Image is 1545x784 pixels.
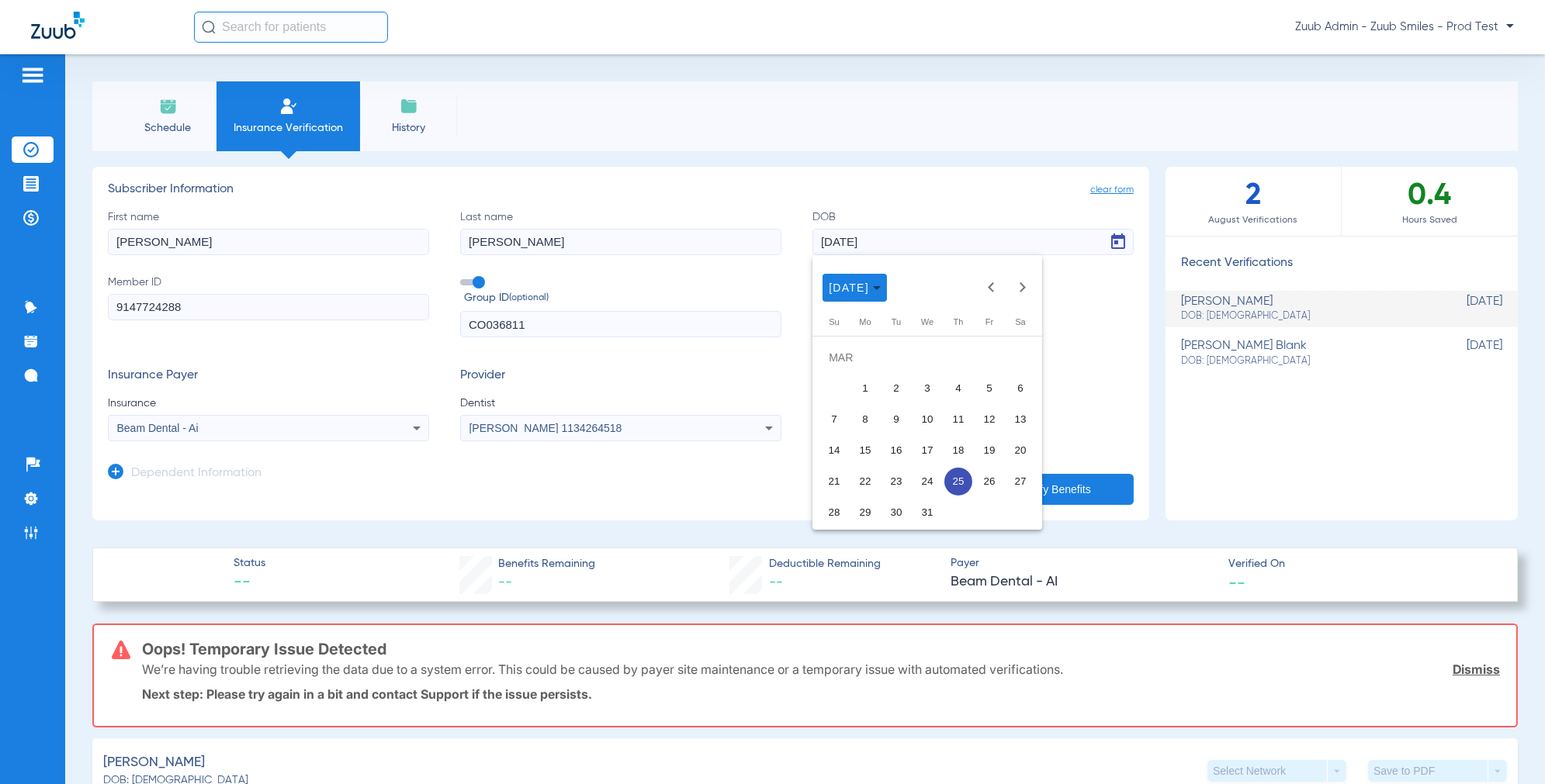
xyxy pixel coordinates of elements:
[1005,404,1036,435] button: 03/13/1993
[892,317,901,326] span: Tu
[944,468,972,496] span: 25
[943,466,974,497] button: 03/25/1993
[944,437,972,465] span: 18
[1006,406,1034,433] span: 13
[912,435,943,466] button: 03/17/1993
[851,375,879,402] span: 1
[819,404,850,435] button: 03/07/1993
[851,468,879,496] span: 22
[851,406,879,433] span: 8
[829,317,839,326] span: Su
[913,468,941,496] span: 24
[820,499,848,527] span: 28
[986,317,993,326] span: Fr
[976,272,1007,303] button: Previous month
[819,497,850,528] button: 03/28/1993
[819,342,1036,373] td: MAR
[975,406,1003,433] span: 12
[1015,317,1025,326] span: Sa
[850,497,881,528] button: 03/29/1993
[850,435,881,466] button: 03/15/1993
[943,404,974,435] button: 03/11/1993
[975,437,1003,465] span: 19
[823,274,887,302] button: Choose month and year
[1007,272,1038,303] button: Next month
[881,435,912,466] button: 03/16/1993
[912,373,943,404] button: 03/03/1993
[882,406,910,433] span: 9
[881,373,912,404] button: 03/02/1993
[912,404,943,435] button: 03/10/1993
[912,466,943,497] button: 03/24/1993
[974,404,1005,435] button: 03/12/1993
[974,466,1005,497] button: 03/26/1993
[881,466,912,497] button: 03/23/1993
[975,375,1003,402] span: 5
[1467,710,1545,784] iframe: Chat Widget
[851,499,879,527] span: 29
[974,435,1005,466] button: 03/19/1993
[820,468,848,496] span: 21
[1005,466,1036,497] button: 03/27/1993
[1005,435,1036,466] button: 03/20/1993
[921,317,934,326] span: We
[881,497,912,528] button: 03/30/1993
[882,437,910,465] span: 16
[850,404,881,435] button: 03/08/1993
[1006,375,1034,402] span: 6
[912,497,943,528] button: 03/31/1993
[913,437,941,465] span: 17
[974,373,1005,404] button: 03/05/1993
[882,499,910,527] span: 30
[943,373,974,404] button: 03/04/1993
[913,499,941,527] span: 31
[829,281,869,294] span: [DATE]
[954,317,964,326] span: Th
[881,404,912,435] button: 03/09/1993
[859,317,871,326] span: Mo
[851,437,879,465] span: 15
[819,435,850,466] button: 03/14/1993
[1005,373,1036,404] button: 03/06/1993
[944,406,972,433] span: 11
[975,468,1003,496] span: 26
[819,466,850,497] button: 03/21/1993
[1006,468,1034,496] span: 27
[850,466,881,497] button: 03/22/1993
[820,437,848,465] span: 14
[850,373,881,404] button: 03/01/1993
[944,375,972,402] span: 4
[820,406,848,433] span: 7
[882,468,910,496] span: 23
[1006,437,1034,465] span: 20
[913,375,941,402] span: 3
[913,406,941,433] span: 10
[943,435,974,466] button: 03/18/1993
[882,375,910,402] span: 2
